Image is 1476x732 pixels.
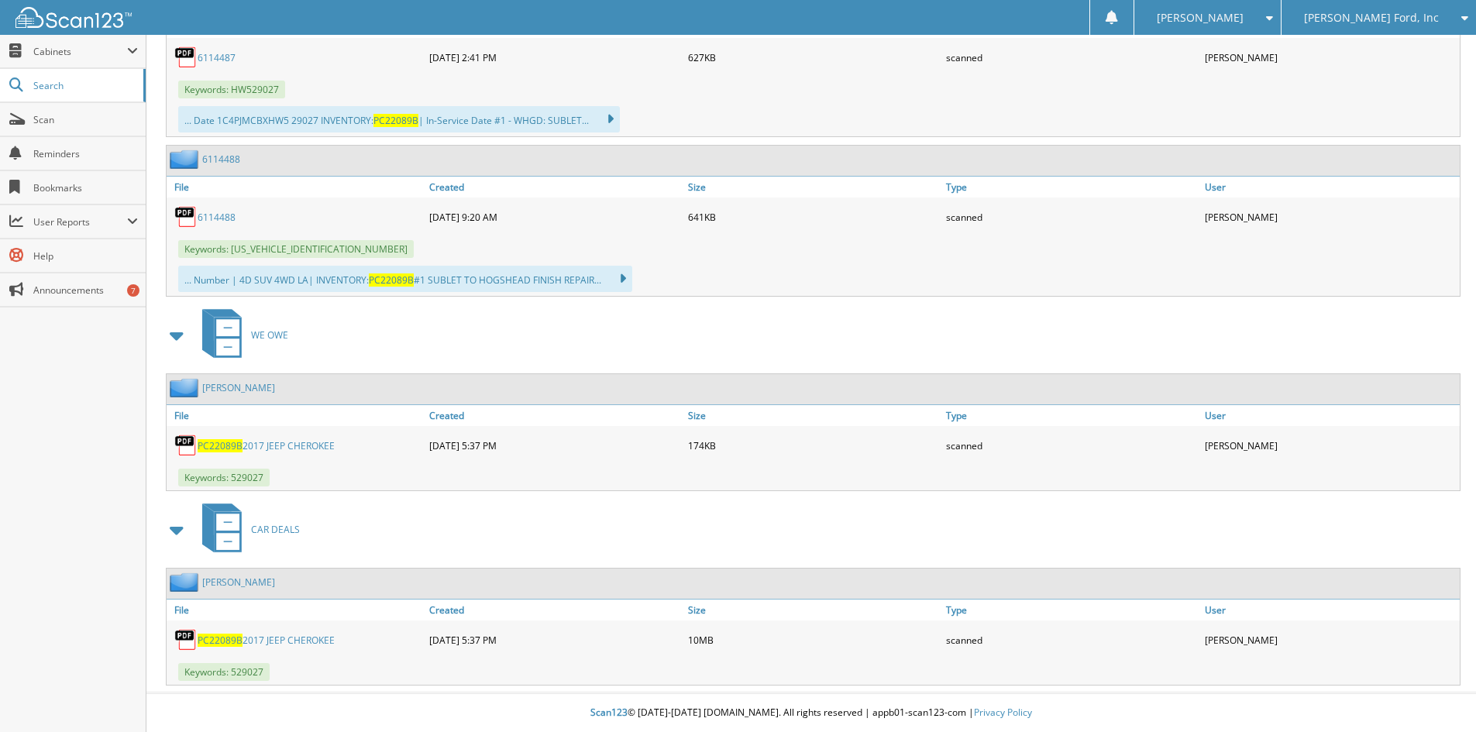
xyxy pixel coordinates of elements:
a: User [1201,177,1460,198]
div: [DATE] 5:37 PM [425,624,684,655]
span: Scan [33,113,138,126]
a: User [1201,405,1460,426]
img: folder2.png [170,572,202,592]
a: [PERSON_NAME] [202,381,275,394]
span: [PERSON_NAME] [1157,13,1244,22]
a: Created [425,405,684,426]
span: User Reports [33,215,127,229]
img: PDF.png [174,628,198,651]
a: File [167,600,425,620]
span: Help [33,249,138,263]
a: PC22089B2017 JEEP CHEROKEE [198,634,335,647]
img: PDF.png [174,46,198,69]
img: PDF.png [174,205,198,229]
div: [DATE] 2:41 PM [425,42,684,73]
div: 10MB [684,624,943,655]
a: Type [942,177,1201,198]
span: Bookmarks [33,181,138,194]
img: folder2.png [170,378,202,397]
div: © [DATE]-[DATE] [DOMAIN_NAME]. All rights reserved | appb01-scan123-com | [146,694,1476,732]
a: CAR DEALS [193,499,300,560]
a: File [167,405,425,426]
div: [PERSON_NAME] [1201,430,1460,461]
span: Announcements [33,284,138,297]
a: 6114488 [198,211,236,224]
a: Type [942,405,1201,426]
span: CAR DEALS [251,523,300,536]
span: WE OWE [251,328,288,342]
div: scanned [942,430,1201,461]
a: Privacy Policy [974,706,1032,719]
div: 174KB [684,430,943,461]
a: User [1201,600,1460,620]
span: Reminders [33,147,138,160]
div: [PERSON_NAME] [1201,624,1460,655]
div: [DATE] 9:20 AM [425,201,684,232]
a: Size [684,405,943,426]
div: 7 [127,284,139,297]
a: Type [942,600,1201,620]
a: 6114487 [198,51,236,64]
div: 627KB [684,42,943,73]
span: PC22089B [198,439,243,452]
span: Keywords: 529027 [178,469,270,486]
div: scanned [942,201,1201,232]
a: 6114488 [202,153,240,166]
span: [PERSON_NAME] Ford, Inc [1304,13,1439,22]
span: Keywords: HW529027 [178,81,285,98]
span: PC22089B [373,114,418,127]
span: Keywords: 529027 [178,663,270,681]
div: scanned [942,42,1201,73]
span: Search [33,79,136,92]
img: folder2.png [170,149,202,169]
div: ... Number | 4D SUV 4WD LA| INVENTORY: #1 SUBLET TO HOGSHEAD FINISH REPAIR... [178,266,632,292]
a: File [167,177,425,198]
a: PC22089B2017 JEEP CHEROKEE [198,439,335,452]
div: [PERSON_NAME] [1201,42,1460,73]
a: [PERSON_NAME] [202,576,275,589]
span: PC22089B [198,634,243,647]
a: WE OWE [193,304,288,366]
span: PC22089B [369,273,414,287]
a: Size [684,600,943,620]
div: 641KB [684,201,943,232]
img: scan123-logo-white.svg [15,7,132,28]
div: scanned [942,624,1201,655]
span: Scan123 [590,706,628,719]
div: [PERSON_NAME] [1201,201,1460,232]
a: Created [425,177,684,198]
a: Created [425,600,684,620]
img: PDF.png [174,434,198,457]
span: Cabinets [33,45,127,58]
div: [DATE] 5:37 PM [425,430,684,461]
div: ... Date 1C4PJMCBXHW5 29027 INVENTORY: | In-Service Date #1 - WHGD: SUBLET... [178,106,620,132]
span: Keywords: [US_VEHICLE_IDENTIFICATION_NUMBER] [178,240,414,258]
a: Size [684,177,943,198]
